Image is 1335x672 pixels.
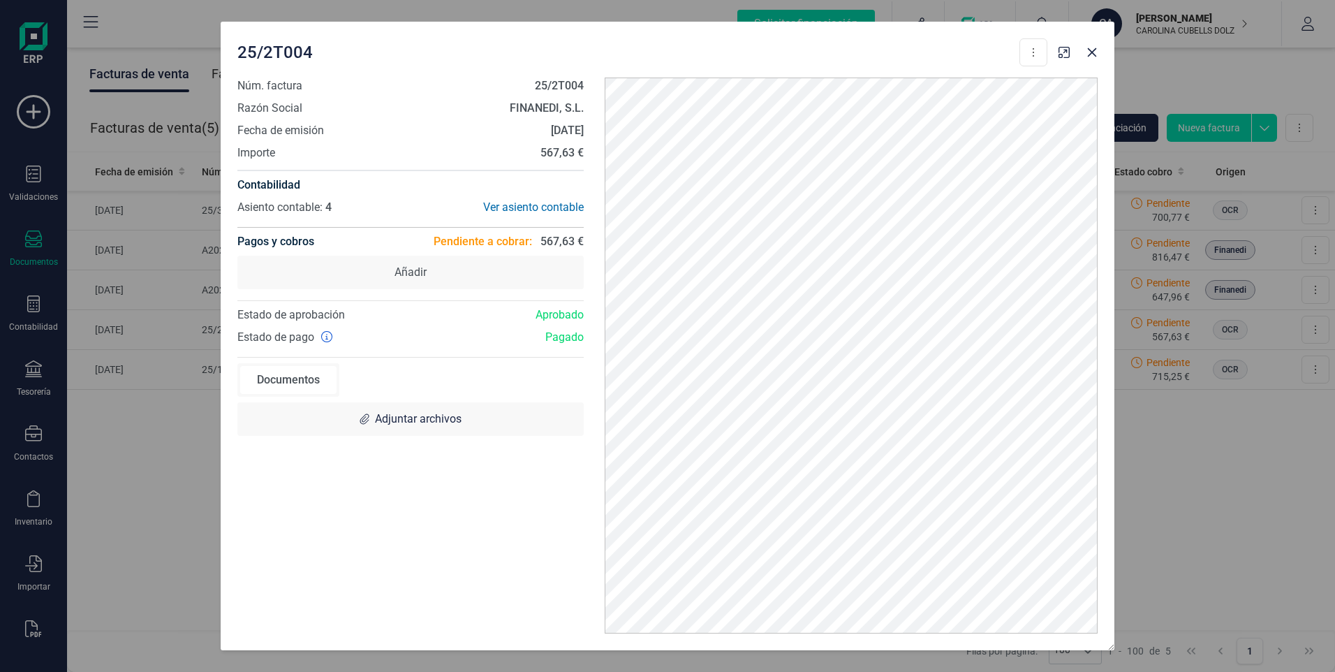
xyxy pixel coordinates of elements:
div: Documentos [240,366,337,394]
span: Núm. factura [237,78,302,94]
div: Adjuntar archivos [237,402,584,436]
h4: Contabilidad [237,177,584,193]
span: Añadir [394,264,427,281]
strong: [DATE] [551,124,584,137]
span: Asiento contable: [237,200,323,214]
span: Estado de aprobación [237,308,345,321]
h4: Pagos y cobros [237,228,314,256]
span: Importe [237,145,275,161]
div: Pagado [411,329,594,346]
span: 567,63 € [540,233,584,250]
span: Estado de pago [237,329,314,346]
button: Close [1081,41,1103,64]
span: Fecha de emisión [237,122,324,139]
span: Pendiente a cobrar: [434,233,532,250]
div: Aprobado [411,307,594,323]
span: Adjuntar archivos [375,411,462,428]
strong: 25/2T004 [535,79,584,92]
span: 4 [325,200,332,214]
span: 25/2T004 [237,41,313,64]
div: Ver asiento contable [411,199,584,216]
strong: 567,63 € [540,146,584,159]
strong: FINANEDI, S.L. [510,101,584,115]
span: Razón Social [237,100,302,117]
